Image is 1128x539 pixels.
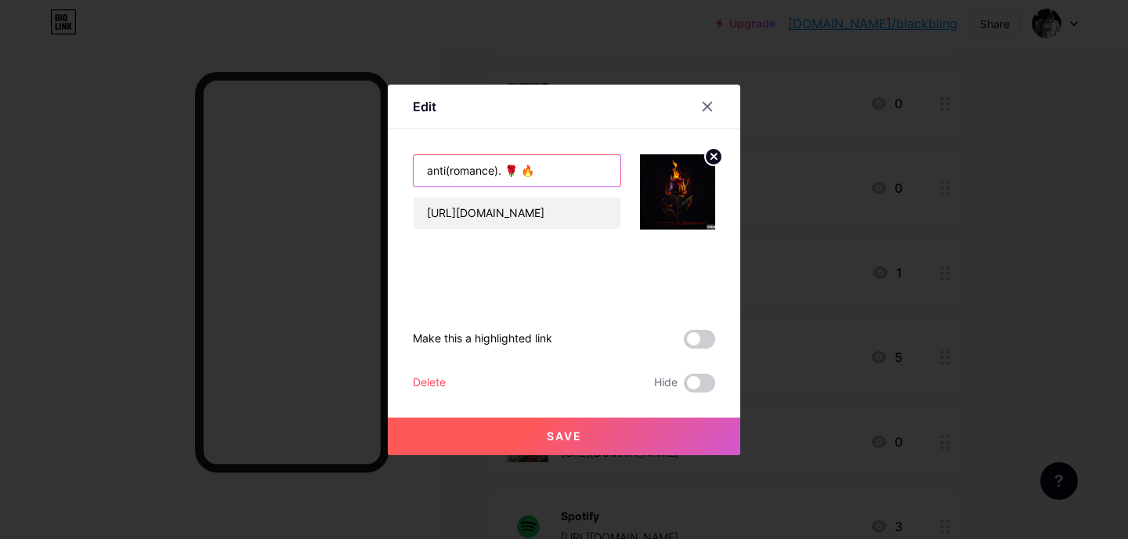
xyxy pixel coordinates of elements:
[414,197,620,229] input: URL
[413,374,446,392] div: Delete
[640,154,715,230] img: link_thumbnail
[414,155,620,186] input: Title
[654,374,678,392] span: Hide
[413,97,436,116] div: Edit
[413,330,552,349] div: Make this a highlighted link
[388,418,740,455] button: Save
[547,429,582,443] span: Save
